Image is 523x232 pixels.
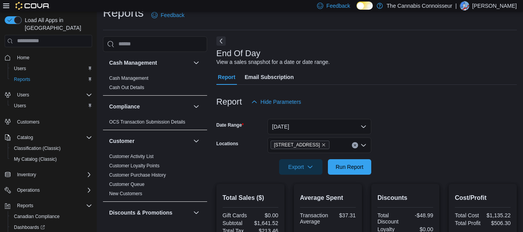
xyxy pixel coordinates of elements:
[14,170,92,179] span: Inventory
[109,137,134,145] h3: Customer
[192,136,201,146] button: Customer
[248,94,304,110] button: Hide Parameters
[109,153,154,160] span: Customer Activity List
[455,1,457,10] p: |
[216,97,242,107] h3: Report
[11,64,92,73] span: Users
[11,75,92,84] span: Reports
[407,212,433,218] div: -$48.99
[109,225,130,231] a: Discounts
[109,103,190,110] button: Compliance
[455,220,481,226] div: Total Profit
[192,58,201,67] button: Cash Management
[216,49,261,58] h3: End Of Day
[387,1,453,10] p: The Cannabis Connoisseur
[279,159,322,175] button: Export
[271,141,330,149] span: 2-1874 Scugog Street
[11,212,92,221] span: Canadian Compliance
[103,117,207,130] div: Compliance
[11,101,92,110] span: Users
[14,213,60,220] span: Canadian Compliance
[109,191,142,197] span: New Customers
[14,65,26,72] span: Users
[14,201,92,210] span: Reports
[14,186,43,195] button: Operations
[8,74,95,85] button: Reports
[8,211,95,222] button: Canadian Compliance
[484,212,511,218] div: $1,135.22
[14,186,92,195] span: Operations
[109,85,144,90] a: Cash Out Details
[460,1,469,10] div: Joey Sytsma
[14,156,57,162] span: My Catalog (Classic)
[11,223,92,232] span: Dashboards
[14,53,33,62] a: Home
[326,2,350,10] span: Feedback
[216,36,226,46] button: Next
[2,132,95,143] button: Catalog
[161,11,184,19] span: Feedback
[148,7,187,23] a: Feedback
[11,212,63,221] a: Canadian Compliance
[8,154,95,165] button: My Catalog (Classic)
[472,1,517,10] p: [PERSON_NAME]
[11,64,29,73] a: Users
[17,55,29,61] span: Home
[360,142,367,148] button: Open list of options
[223,220,249,226] div: Subtotal
[357,2,373,10] input: Dark Mode
[109,191,142,196] a: New Customers
[14,201,36,210] button: Reports
[17,187,40,193] span: Operations
[218,69,235,85] span: Report
[103,5,144,21] h1: Reports
[331,212,355,218] div: $37.31
[377,193,433,203] h2: Discounts
[14,170,39,179] button: Inventory
[17,203,33,209] span: Reports
[14,133,92,142] span: Catalog
[8,100,95,111] button: Users
[216,141,238,147] label: Locations
[192,102,201,111] button: Compliance
[109,119,185,125] span: OCS Transaction Submission Details
[216,58,330,66] div: View a sales snapshot for a date or date range.
[109,76,148,81] a: Cash Management
[14,117,92,126] span: Customers
[22,16,92,32] span: Load All Apps in [GEOGRAPHIC_DATA]
[109,181,144,187] span: Customer Queue
[377,212,404,225] div: Total Discount
[274,141,320,149] span: [STREET_ADDRESS]
[14,145,61,151] span: Classification (Classic)
[109,163,159,168] a: Customer Loyalty Points
[2,185,95,196] button: Operations
[8,143,95,154] button: Classification (Classic)
[14,90,92,100] span: Users
[11,155,60,164] a: My Catalog (Classic)
[252,220,278,226] div: $1,641.52
[109,137,190,145] button: Customer
[261,98,301,106] span: Hide Parameters
[17,134,33,141] span: Catalog
[14,117,43,127] a: Customers
[2,89,95,100] button: Users
[336,163,364,171] span: Run Report
[14,133,36,142] button: Catalog
[103,74,207,95] div: Cash Management
[192,208,201,217] button: Discounts & Promotions
[223,193,278,203] h2: Total Sales ($)
[484,220,511,226] div: $506.30
[11,144,92,153] span: Classification (Classic)
[109,59,190,67] button: Cash Management
[103,152,207,201] div: Customer
[252,212,278,218] div: $0.00
[2,52,95,63] button: Home
[109,172,166,178] a: Customer Purchase History
[109,103,140,110] h3: Compliance
[352,142,358,148] button: Clear input
[455,193,511,203] h2: Cost/Profit
[109,225,130,231] span: Discounts
[11,75,33,84] a: Reports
